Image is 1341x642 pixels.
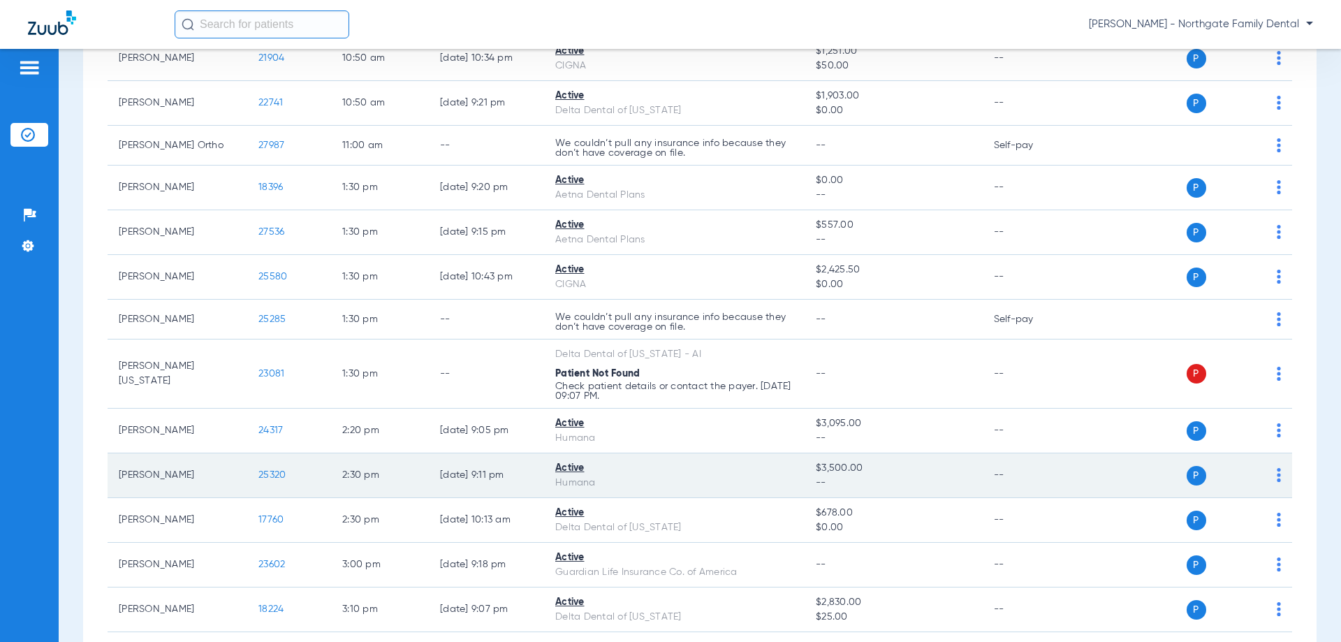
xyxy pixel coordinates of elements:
[331,543,429,588] td: 3:00 PM
[331,340,429,409] td: 1:30 PM
[108,166,247,210] td: [PERSON_NAME]
[555,461,793,476] div: Active
[331,588,429,632] td: 3:10 PM
[429,255,544,300] td: [DATE] 10:43 PM
[108,543,247,588] td: [PERSON_NAME]
[983,300,1077,340] td: Self-pay
[429,166,544,210] td: [DATE] 9:20 PM
[816,263,971,277] span: $2,425.50
[429,126,544,166] td: --
[429,36,544,81] td: [DATE] 10:34 PM
[1277,225,1281,239] img: group-dot-blue.svg
[816,610,971,625] span: $25.00
[429,409,544,453] td: [DATE] 9:05 PM
[108,255,247,300] td: [PERSON_NAME]
[555,595,793,610] div: Active
[816,461,971,476] span: $3,500.00
[816,89,971,103] span: $1,903.00
[983,81,1077,126] td: --
[1187,49,1206,68] span: P
[108,81,247,126] td: [PERSON_NAME]
[983,409,1077,453] td: --
[258,140,284,150] span: 27987
[429,498,544,543] td: [DATE] 10:13 AM
[1187,600,1206,620] span: P
[331,126,429,166] td: 11:00 AM
[108,498,247,543] td: [PERSON_NAME]
[108,126,247,166] td: [PERSON_NAME] Ortho
[28,10,76,35] img: Zuub Logo
[331,498,429,543] td: 2:30 PM
[331,166,429,210] td: 1:30 PM
[555,565,793,580] div: Guardian Life Insurance Co. of America
[555,138,793,158] p: We couldn’t pull any insurance info because they don’t have coverage on file.
[108,588,247,632] td: [PERSON_NAME]
[258,53,284,63] span: 21904
[816,44,971,59] span: $1,251.00
[983,126,1077,166] td: Self-pay
[816,476,971,490] span: --
[331,36,429,81] td: 10:50 AM
[555,381,793,401] p: Check patient details or contact the payer. [DATE] 09:07 PM.
[555,103,793,118] div: Delta Dental of [US_STATE]
[555,218,793,233] div: Active
[816,188,971,203] span: --
[429,81,544,126] td: [DATE] 9:21 PM
[555,59,793,73] div: CIGNA
[983,543,1077,588] td: --
[258,272,287,282] span: 25580
[331,453,429,498] td: 2:30 PM
[331,81,429,126] td: 10:50 AM
[816,369,826,379] span: --
[555,44,793,59] div: Active
[1277,51,1281,65] img: group-dot-blue.svg
[258,182,283,192] span: 18396
[1277,180,1281,194] img: group-dot-blue.svg
[816,416,971,431] span: $3,095.00
[1277,602,1281,616] img: group-dot-blue.svg
[429,300,544,340] td: --
[555,312,793,332] p: We couldn’t pull any insurance info because they don’t have coverage on file.
[1277,468,1281,482] img: group-dot-blue.svg
[555,89,793,103] div: Active
[555,610,793,625] div: Delta Dental of [US_STATE]
[983,210,1077,255] td: --
[816,431,971,446] span: --
[108,453,247,498] td: [PERSON_NAME]
[108,210,247,255] td: [PERSON_NAME]
[429,340,544,409] td: --
[1187,223,1206,242] span: P
[108,340,247,409] td: [PERSON_NAME][US_STATE]
[182,18,194,31] img: Search Icon
[816,314,826,324] span: --
[429,588,544,632] td: [DATE] 9:07 PM
[331,300,429,340] td: 1:30 PM
[1277,138,1281,152] img: group-dot-blue.svg
[816,595,971,610] span: $2,830.00
[258,604,284,614] span: 18224
[983,36,1077,81] td: --
[1187,94,1206,113] span: P
[1277,423,1281,437] img: group-dot-blue.svg
[816,59,971,73] span: $50.00
[555,431,793,446] div: Humana
[1277,557,1281,571] img: group-dot-blue.svg
[983,255,1077,300] td: --
[1089,17,1313,31] span: [PERSON_NAME] - Northgate Family Dental
[258,314,286,324] span: 25285
[555,233,793,247] div: Aetna Dental Plans
[1187,511,1206,530] span: P
[258,425,283,435] span: 24317
[331,210,429,255] td: 1:30 PM
[983,498,1077,543] td: --
[258,369,284,379] span: 23081
[18,59,41,76] img: hamburger-icon
[1187,178,1206,198] span: P
[816,103,971,118] span: $0.00
[983,588,1077,632] td: --
[816,506,971,520] span: $678.00
[816,140,826,150] span: --
[258,98,283,108] span: 22741
[983,340,1077,409] td: --
[1187,364,1206,384] span: P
